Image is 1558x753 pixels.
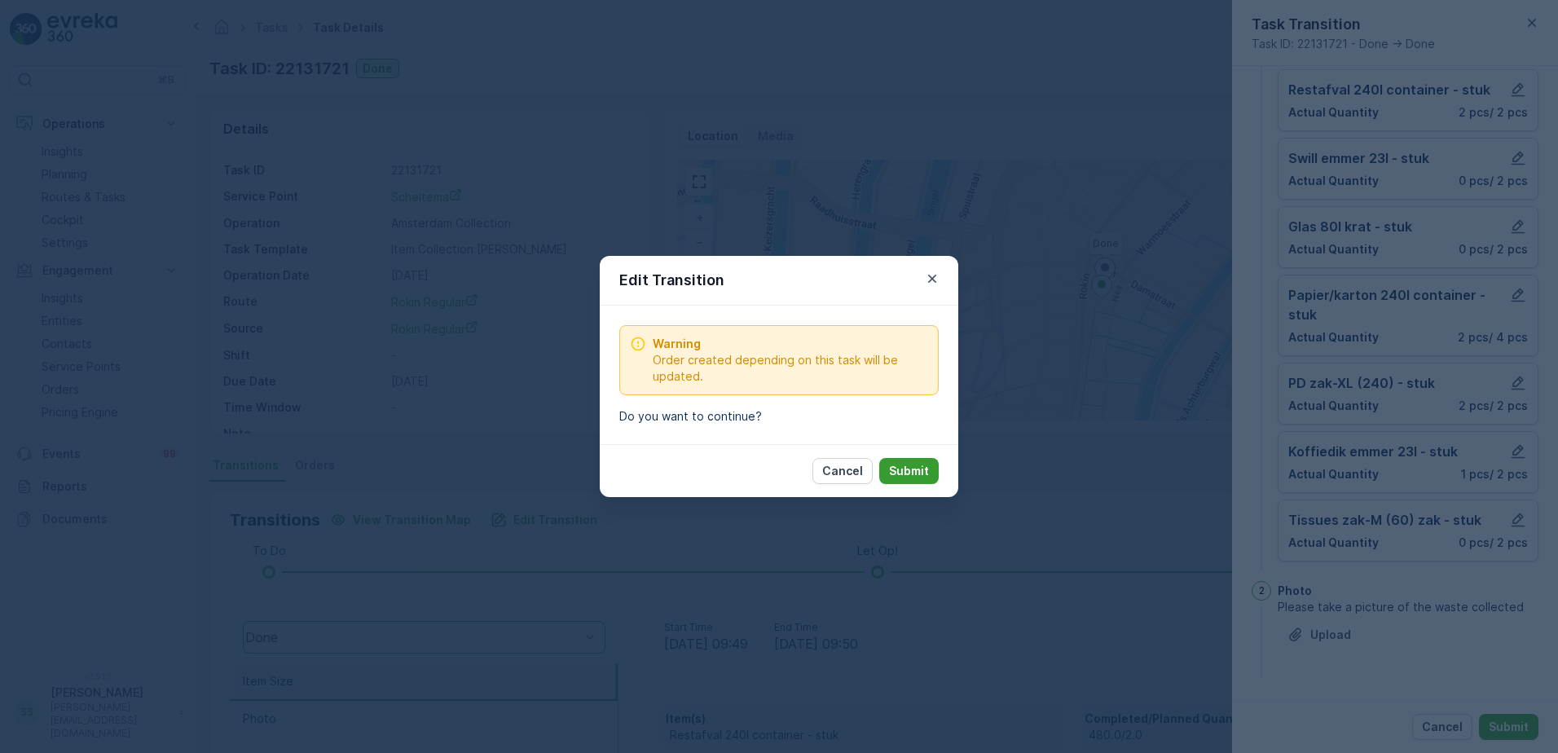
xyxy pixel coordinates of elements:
button: Cancel [812,458,873,484]
span: Warning [653,336,928,352]
span: Order created depending on this task will be updated. [653,352,928,385]
p: Do you want to continue? [619,408,939,425]
p: Submit [889,463,929,479]
p: Edit Transition [619,269,724,292]
p: Cancel [822,463,863,479]
button: Submit [879,458,939,484]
